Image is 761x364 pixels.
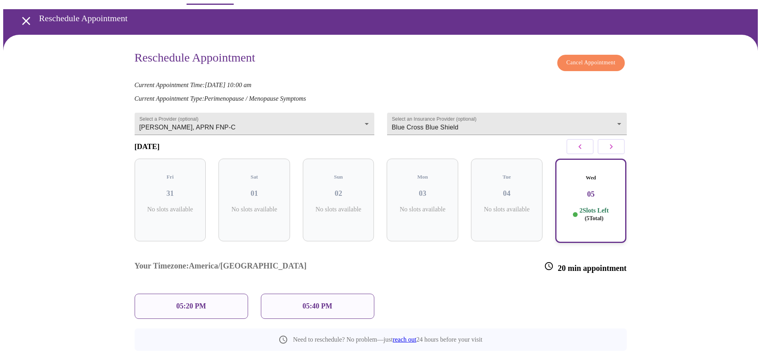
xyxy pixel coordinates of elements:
p: 05:40 PM [302,302,332,310]
h3: 03 [393,189,452,198]
p: 05:20 PM [176,302,206,310]
h3: 04 [477,189,536,198]
h5: Tue [477,174,536,180]
h3: [DATE] [135,142,160,151]
em: Current Appointment Type: Perimenopause / Menopause Symptoms [135,95,306,102]
p: Need to reschedule? No problem—just 24 hours before your visit [293,336,482,343]
p: No slots available [477,206,536,213]
span: Cancel Appointment [566,58,616,68]
div: [PERSON_NAME], APRN FNP-C [135,113,374,135]
p: No slots available [141,206,200,213]
a: reach out [393,336,416,343]
h3: Reschedule Appointment [135,51,255,67]
h3: 02 [309,189,368,198]
h5: Mon [393,174,452,180]
p: No slots available [309,206,368,213]
p: 2 Slots Left [579,207,608,222]
button: open drawer [14,9,38,33]
h5: Wed [562,175,620,181]
h3: 20 min appointment [544,261,626,273]
p: No slots available [393,206,452,213]
h5: Sat [225,174,284,180]
p: No slots available [225,206,284,213]
h3: 01 [225,189,284,198]
h3: Reschedule Appointment [39,13,717,24]
h5: Fri [141,174,200,180]
span: ( 5 Total) [585,215,604,221]
button: Cancel Appointment [557,55,625,71]
div: Blue Cross Blue Shield [387,113,627,135]
em: Current Appointment Time: [DATE] 10:00 am [135,82,252,88]
h3: Your Timezone: America/[GEOGRAPHIC_DATA] [135,261,307,273]
h5: Sun [309,174,368,180]
h3: 31 [141,189,200,198]
h3: 05 [562,190,620,199]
